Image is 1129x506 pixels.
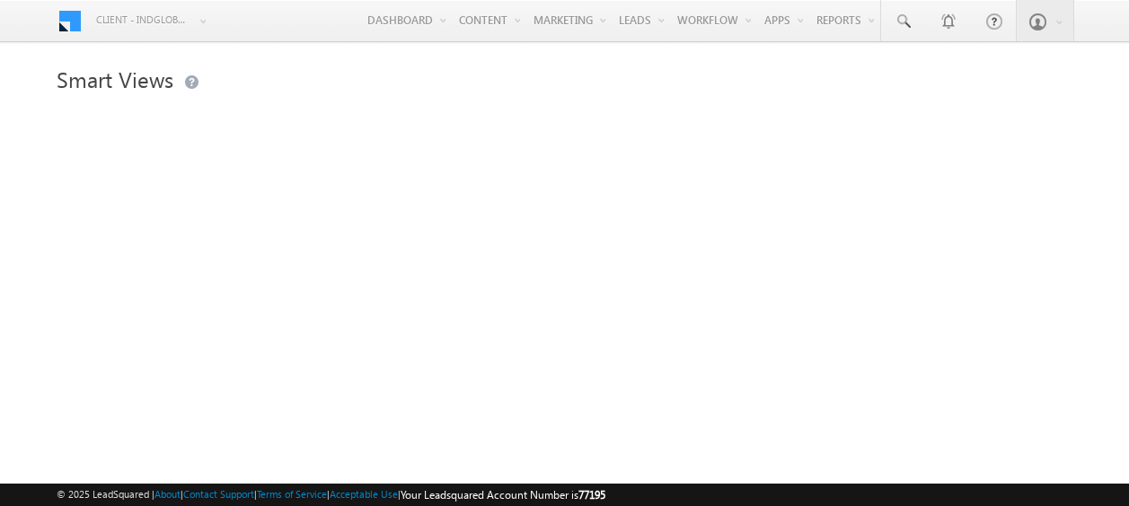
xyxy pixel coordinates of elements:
[401,488,605,502] span: Your Leadsquared Account Number is
[96,11,190,29] span: Client - indglobal2 (77195)
[154,488,181,500] a: About
[330,488,398,500] a: Acceptable Use
[57,486,605,503] span: © 2025 LeadSquared | | | | |
[257,488,327,500] a: Terms of Service
[57,65,173,93] span: Smart Views
[578,488,605,502] span: 77195
[183,488,254,500] a: Contact Support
